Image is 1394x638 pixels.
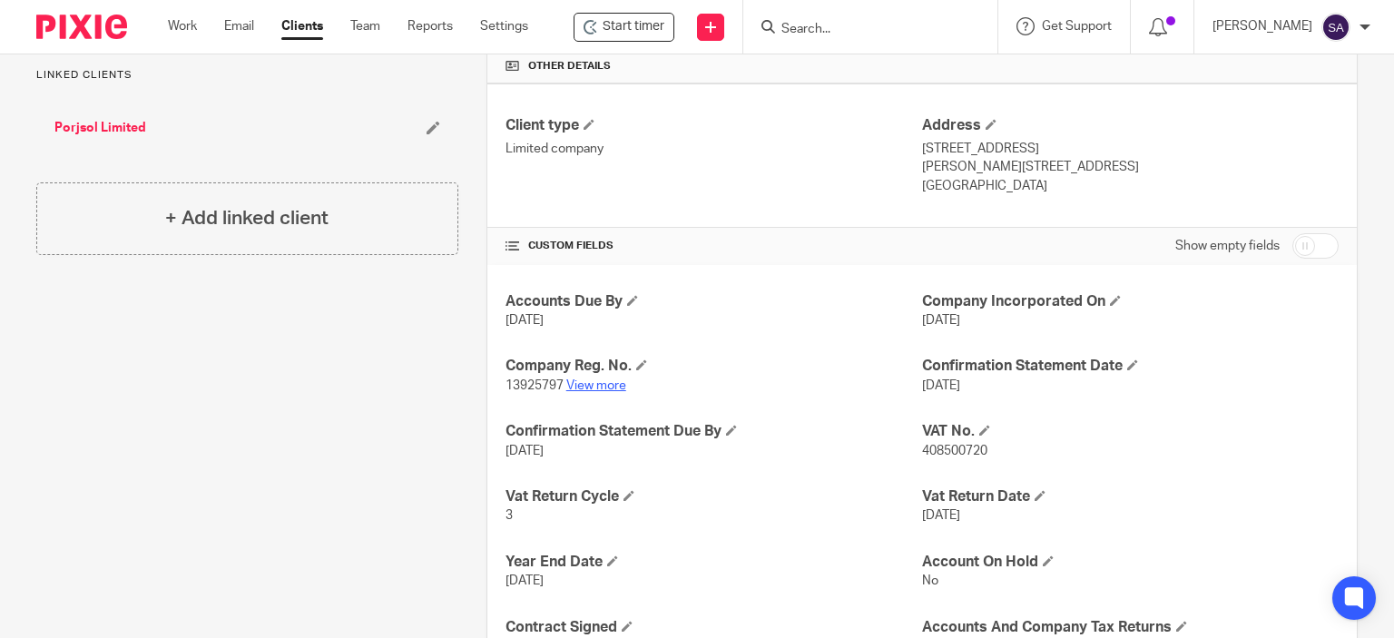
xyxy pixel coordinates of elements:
h4: Company Reg. No. [506,357,922,376]
h4: Company Incorporated On [922,292,1339,311]
input: Search [780,22,943,38]
span: No [922,574,938,587]
img: svg%3E [1321,13,1350,42]
div: Cropped Ltd [574,13,674,42]
span: [DATE] [506,445,544,457]
h4: + Add linked client [165,204,329,232]
span: Other details [528,59,611,74]
h4: Confirmation Statement Date [922,357,1339,376]
a: Team [350,17,380,35]
a: View more [566,379,626,392]
h4: Account On Hold [922,553,1339,572]
h4: Accounts And Company Tax Returns [922,618,1339,637]
span: 408500720 [922,445,987,457]
span: 13925797 [506,379,564,392]
a: Reports [407,17,453,35]
p: [PERSON_NAME][STREET_ADDRESS] [922,158,1339,176]
p: Limited company [506,140,922,158]
a: Email [224,17,254,35]
span: Get Support [1042,20,1112,33]
a: Porjsol Limited [54,119,146,137]
span: 3 [506,509,513,522]
span: [DATE] [506,314,544,327]
span: [DATE] [922,379,960,392]
h4: Vat Return Date [922,487,1339,506]
a: Clients [281,17,323,35]
p: [STREET_ADDRESS] [922,140,1339,158]
p: Linked clients [36,68,458,83]
a: Settings [480,17,528,35]
p: [PERSON_NAME] [1212,17,1312,35]
p: [GEOGRAPHIC_DATA] [922,177,1339,195]
span: [DATE] [922,314,960,327]
h4: Vat Return Cycle [506,487,922,506]
h4: Address [922,116,1339,135]
span: [DATE] [922,509,960,522]
h4: Year End Date [506,553,922,572]
span: [DATE] [506,574,544,587]
h4: VAT No. [922,422,1339,441]
h4: Client type [506,116,922,135]
a: Work [168,17,197,35]
h4: Confirmation Statement Due By [506,422,922,441]
h4: CUSTOM FIELDS [506,239,922,253]
label: Show empty fields [1175,237,1280,255]
h4: Contract Signed [506,618,922,637]
h4: Accounts Due By [506,292,922,311]
img: Pixie [36,15,127,39]
span: Start timer [603,17,664,36]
